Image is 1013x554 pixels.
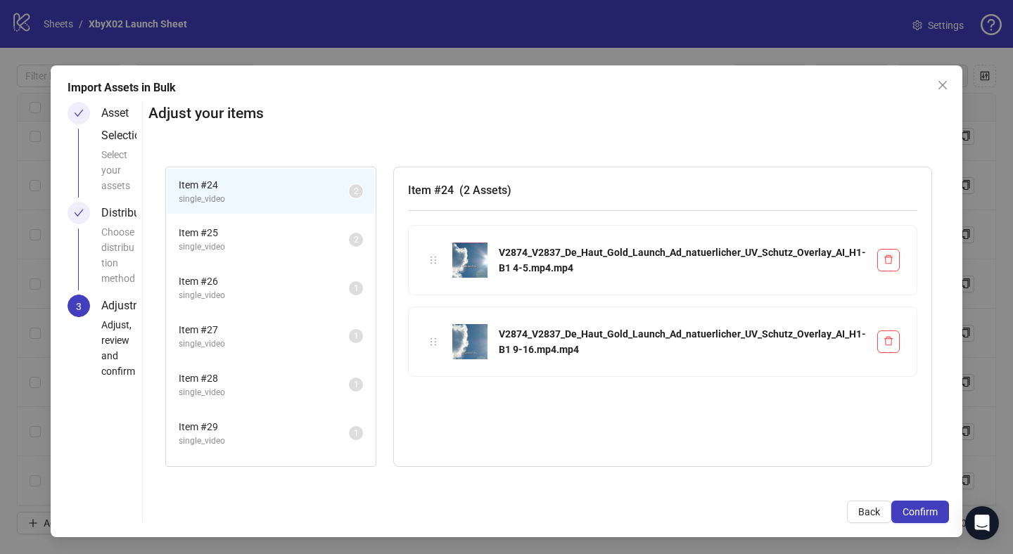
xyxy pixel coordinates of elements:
[459,183,511,197] span: ( 2 Assets )
[937,79,948,91] span: close
[452,324,488,359] img: V2874_V2837_De_Haut_Gold_Launch_Ad_natuerlicher_UV_Schutz_Overlay_AI_H1-B1 9-16.mp4.mp4
[884,336,893,346] span: delete
[903,506,938,517] span: Confirm
[179,371,349,386] span: Item # 28
[847,501,891,523] button: Back
[858,506,880,517] span: Back
[179,177,349,193] span: Item # 24
[179,240,349,254] span: single_video
[349,233,363,247] sup: 2
[354,186,359,196] span: 2
[179,419,349,434] span: Item # 29
[101,102,158,147] div: Asset Selection
[428,255,438,265] span: holder
[68,79,945,96] div: Import Assets in Bulk
[179,225,349,240] span: Item # 25
[179,273,349,289] span: Item # 26
[965,506,999,540] div: Open Intercom Messenger
[74,108,84,118] span: check
[179,289,349,302] span: single_video
[179,434,349,448] span: single_video
[877,249,900,271] button: Delete
[499,245,866,276] div: V2874_V2837_De_Haut_Gold_Launch_Ad_natuerlicher_UV_Schutz_Overlay_AI_H1-B1 4-5.mp4.mp4
[354,380,359,389] span: 1
[349,184,363,198] sup: 2
[426,334,441,349] div: holder
[101,317,136,387] div: Adjust, review and confirm
[74,208,84,218] span: check
[428,337,438,347] span: holder
[354,235,359,245] span: 2
[349,329,363,343] sup: 1
[877,330,900,353] button: Delete
[101,202,170,224] div: Distribution
[354,283,359,293] span: 1
[179,193,349,206] span: single_video
[179,322,349,337] span: Item # 27
[101,295,170,317] div: Adjustment
[349,378,363,392] sup: 1
[452,243,488,278] img: V2874_V2837_De_Haut_Gold_Launch_Ad_natuerlicher_UV_Schutz_Overlay_AI_H1-B1 4-5.mp4.mp4
[354,428,359,438] span: 1
[354,331,359,341] span: 1
[101,147,136,202] div: Select your assets
[179,386,349,399] span: single_video
[884,255,893,264] span: delete
[891,501,949,523] button: Confirm
[408,181,917,199] h3: Item # 24
[101,224,136,295] div: Choose distribution method
[349,426,363,440] sup: 1
[148,102,949,125] h2: Adjust your items
[499,326,866,357] div: V2874_V2837_De_Haut_Gold_Launch_Ad_natuerlicher_UV_Schutz_Overlay_AI_H1-B1 9-16.mp4.mp4
[179,337,349,351] span: single_video
[931,74,954,96] button: Close
[349,281,363,295] sup: 1
[426,252,441,268] div: holder
[76,301,82,312] span: 3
